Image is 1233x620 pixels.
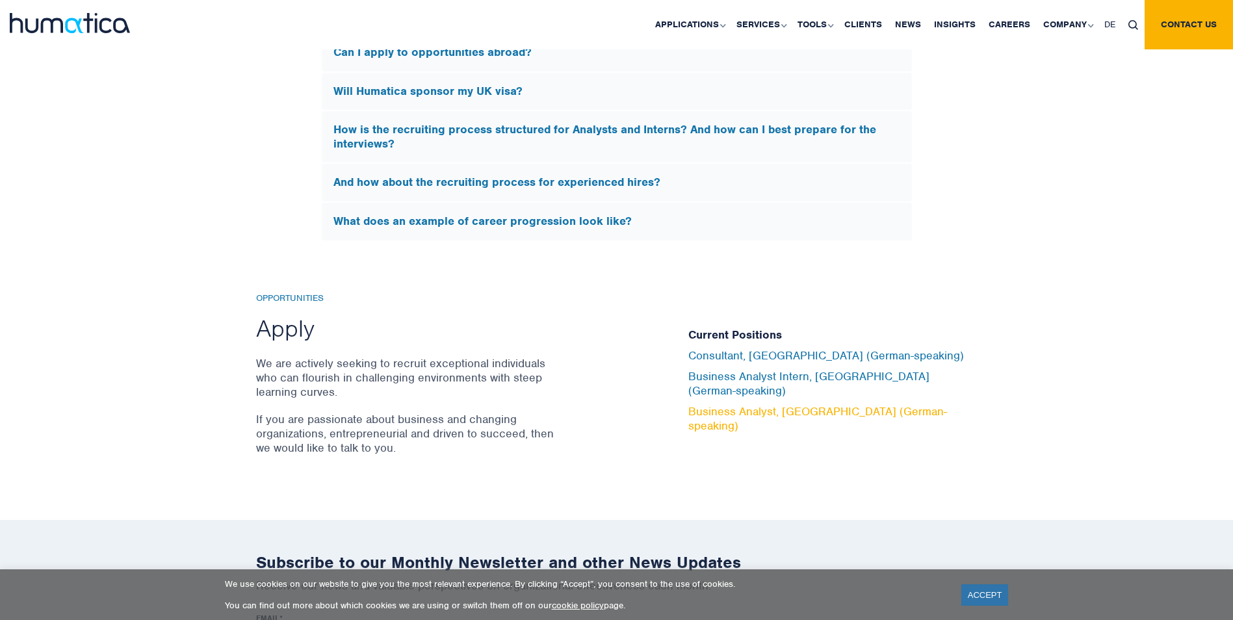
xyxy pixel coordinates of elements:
a: cookie policy [552,600,604,611]
p: If you are passionate about business and changing organizations, entrepreneurial and driven to su... [256,412,558,455]
a: Business Analyst, [GEOGRAPHIC_DATA] (German-speaking) [688,404,947,433]
a: Business Analyst Intern, [GEOGRAPHIC_DATA] (German-speaking) [688,369,929,398]
p: We use cookies on our website to give you the most relevant experience. By clicking “Accept”, you... [225,578,945,589]
img: search_icon [1128,20,1138,30]
p: We are actively seeking to recruit exceptional individuals who can flourish in challenging enviro... [256,356,558,399]
h5: Can I apply to opportunities abroad? [333,45,900,60]
span: DE [1104,19,1115,30]
a: ACCEPT [961,584,1009,606]
h5: Will Humatica sponsor my UK visa? [333,84,900,99]
h2: Subscribe to our Monthly Newsletter and other News Updates [256,552,978,573]
p: You can find out more about which cookies we are using or switch them off on our page. [225,600,945,611]
h5: How is the recruiting process structured for Analysts and Interns? And how can I best prepare for... [333,123,900,151]
a: Consultant, [GEOGRAPHIC_DATA] (German-speaking) [688,348,964,363]
h5: And how about the recruiting process for experienced hires? [333,175,900,190]
h6: Opportunities [256,293,558,304]
img: logo [10,13,130,33]
h5: What does an example of career progression look like? [333,214,900,229]
h5: Current Positions [688,328,978,342]
h2: Apply [256,313,558,343]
